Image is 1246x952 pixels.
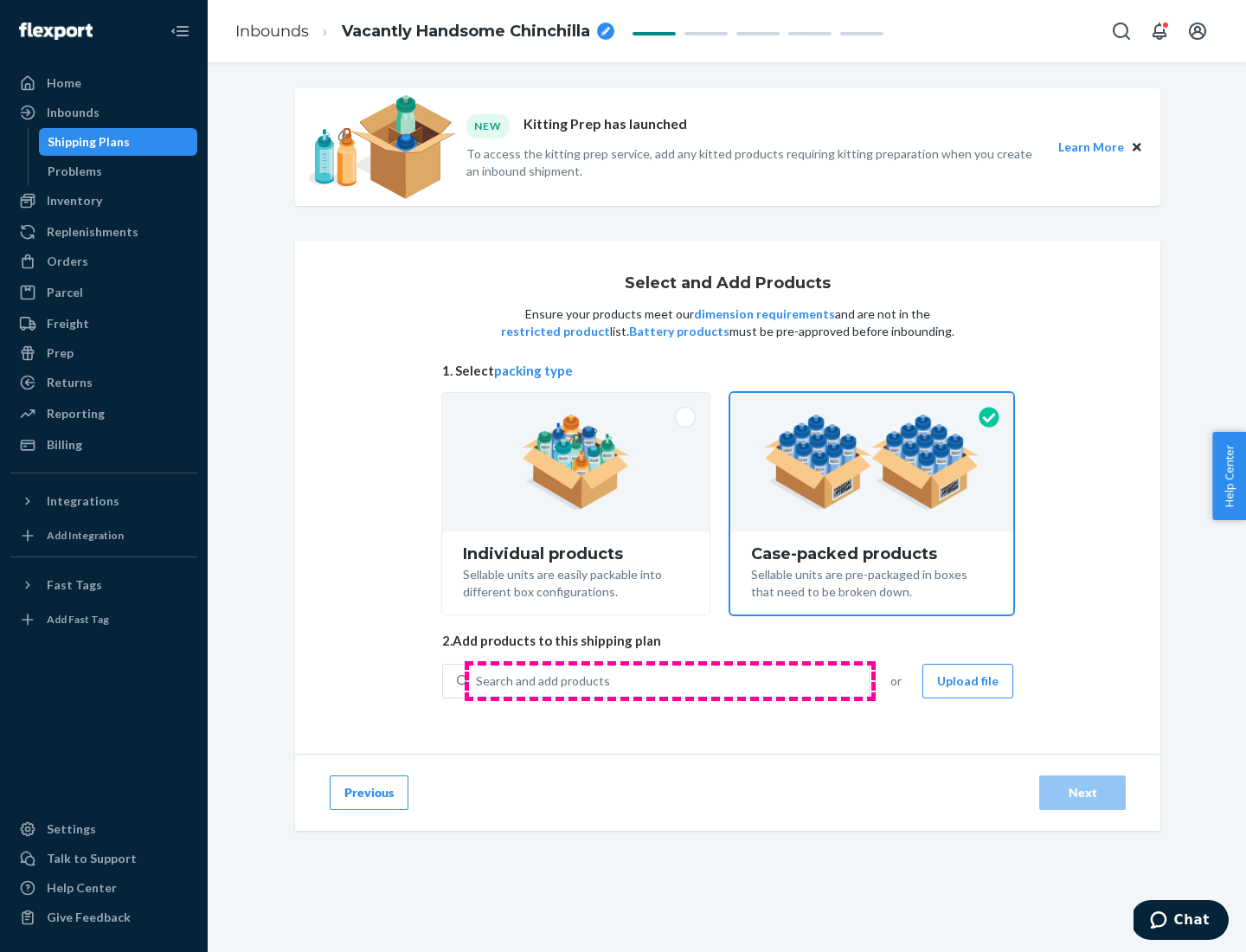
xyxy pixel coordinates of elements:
[10,310,197,338] a: Freight
[10,369,197,396] a: Returns
[47,612,109,627] div: Add Fast Tag
[1039,775,1126,810] button: Next
[922,664,1013,698] button: Upload file
[501,323,610,340] button: restricted product
[1058,138,1124,157] button: Learn More
[47,528,124,543] div: Add Integration
[1104,14,1139,48] button: Open Search Box
[39,158,198,185] a: Problems
[48,133,130,151] div: Shipping Plans
[10,218,197,246] a: Replenishments
[10,279,197,306] a: Parcel
[47,344,74,362] div: Prep
[47,315,89,332] div: Freight
[751,545,992,563] div: Case-packed products
[47,436,82,453] div: Billing
[47,192,102,209] div: Inventory
[1134,900,1229,943] iframe: Opens a widget where you can chat to one of our agents
[466,114,510,138] div: NEW
[47,223,138,241] div: Replenishments
[47,74,81,92] div: Home
[10,69,197,97] a: Home
[47,820,96,838] div: Settings
[442,632,1013,650] span: 2. Add products to this shipping plan
[523,114,687,138] p: Kitting Prep has launched
[10,606,197,634] a: Add Fast Tag
[442,362,1013,380] span: 1. Select
[47,492,119,510] div: Integrations
[694,306,835,323] button: dimension requirements
[1142,14,1177,48] button: Open notifications
[10,99,197,126] a: Inbounds
[494,362,573,380] button: packing type
[47,850,137,867] div: Talk to Support
[10,522,197,550] a: Add Integration
[10,845,197,872] button: Talk to Support
[522,415,630,510] img: individual-pack.facf35554cb0f1810c75b2bd6df2d64e.png
[463,563,689,601] div: Sellable units are easily packable into different box configurations.
[890,672,902,690] span: or
[1054,784,1111,801] div: Next
[10,339,197,367] a: Prep
[48,163,102,180] div: Problems
[751,563,992,601] div: Sellable units are pre-packaged in boxes that need to be broken down.
[463,545,689,563] div: Individual products
[1127,138,1146,157] button: Close
[476,672,610,690] div: Search and add products
[1212,432,1246,520] button: Help Center
[47,879,117,897] div: Help Center
[10,487,197,515] button: Integrations
[10,248,197,275] a: Orders
[342,21,590,43] span: Vacantly Handsome Chinchilla
[47,253,88,270] div: Orders
[764,415,979,510] img: case-pack.59cecea509d18c883b923b81aeac6d0b.png
[10,400,197,428] a: Reporting
[47,284,83,301] div: Parcel
[10,874,197,902] a: Help Center
[625,275,831,293] h1: Select and Add Products
[222,6,628,57] ol: breadcrumbs
[47,405,105,422] div: Reporting
[47,576,102,594] div: Fast Tags
[1180,14,1215,48] button: Open account menu
[10,904,197,931] button: Give Feedback
[47,909,131,926] div: Give Feedback
[330,775,408,810] button: Previous
[163,14,197,48] button: Close Navigation
[39,128,198,156] a: Shipping Plans
[10,187,197,215] a: Inventory
[10,815,197,843] a: Settings
[47,374,93,391] div: Returns
[466,145,1043,180] p: To access the kitting prep service, add any kitted products requiring kitting preparation when yo...
[10,431,197,459] a: Billing
[235,22,309,41] a: Inbounds
[629,323,729,340] button: Battery products
[19,23,93,40] img: Flexport logo
[47,104,100,121] div: Inbounds
[10,571,197,599] button: Fast Tags
[499,306,956,340] p: Ensure your products meet our and are not in the list. must be pre-approved before inbounding.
